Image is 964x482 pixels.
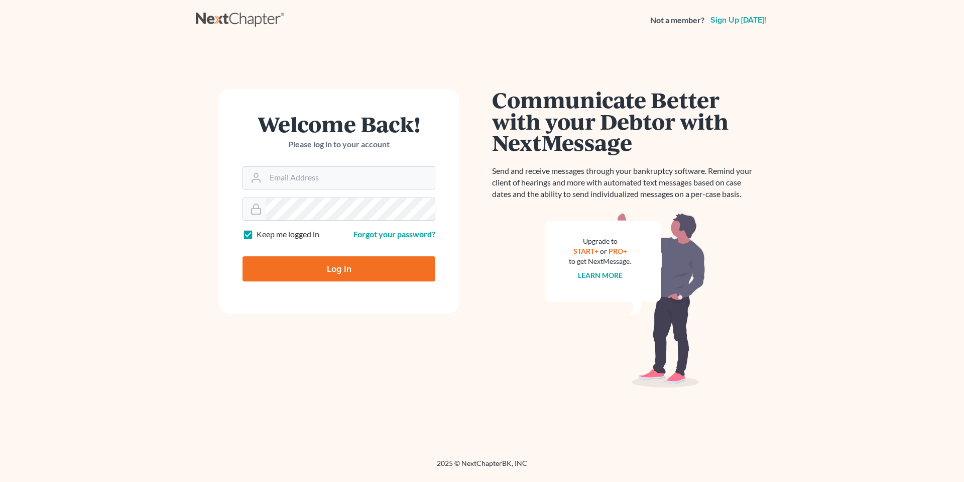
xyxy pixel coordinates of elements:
[650,15,704,26] strong: Not a member?
[545,212,705,388] img: nextmessage_bg-59042aed3d76b12b5cd301f8e5b87938c9018125f34e5fa2b7a6b67550977c72.svg
[609,247,627,255] a: PRO+
[257,229,319,240] label: Keep me logged in
[353,229,435,239] a: Forgot your password?
[569,236,631,246] div: Upgrade to
[600,247,607,255] span: or
[243,139,435,150] p: Please log in to your account
[243,113,435,135] h1: Welcome Back!
[492,89,758,153] h1: Communicate Better with your Debtor with NextMessage
[243,256,435,281] input: Log In
[573,247,598,255] a: START+
[266,167,435,189] input: Email Address
[708,16,768,24] a: Sign up [DATE]!
[569,256,631,266] div: to get NextMessage.
[492,165,758,200] p: Send and receive messages through your bankruptcy software. Remind your client of hearings and mo...
[578,271,623,279] a: Learn more
[196,458,768,476] div: 2025 © NextChapterBK, INC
